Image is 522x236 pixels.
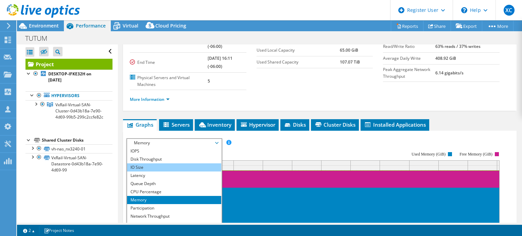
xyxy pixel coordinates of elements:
[130,139,218,147] span: Memory
[25,100,112,121] a: VxRail-Virtual-SAN-Cluster-0d43b18a-7e90-4d69-99b5-299c2ccfe82c
[208,35,232,49] b: [DATE] 16:11 (-06:00)
[25,70,112,85] a: DESKTOP-IFKE32H on [DATE]
[383,43,435,50] label: Read/Write Ratio
[127,196,221,204] li: Memory
[461,7,467,13] svg: \n
[383,55,435,62] label: Average Daily Write
[127,180,221,188] li: Queue Depth
[451,21,482,31] a: Export
[340,59,360,65] b: 107.07 TiB
[126,121,153,128] span: Graphs
[284,121,306,128] span: Disks
[25,59,112,70] a: Project
[18,226,39,235] a: 2
[127,155,221,163] li: Disk Throughput
[435,55,456,61] b: 408.92 GiB
[48,71,91,83] b: DESKTOP-IFKE32H on [DATE]
[130,59,208,66] label: End Time
[391,21,423,31] a: Reports
[29,22,59,29] span: Environment
[22,35,58,42] h1: TUTUM
[208,78,210,84] b: 5
[127,188,221,196] li: CPU Percentage
[25,144,112,153] a: vh-nas_nx3240-01
[55,102,103,120] span: VxRail-Virtual-SAN-Cluster-0d43b18a-7e90-4d69-99b5-299c2ccfe82c
[435,43,481,49] b: 63% reads / 37% writes
[127,171,221,180] li: Latency
[42,136,112,144] div: Shared Cluster Disks
[155,22,186,29] span: Cloud Pricing
[257,59,340,66] label: Used Shared Capacity
[460,152,493,157] text: Free Memory (GiB)
[340,47,358,53] b: 65.00 GiB
[76,22,106,29] span: Performance
[314,121,355,128] span: Cluster Disks
[127,204,221,212] li: Participation
[482,21,514,31] a: More
[257,47,340,54] label: Used Local Capacity
[25,153,112,174] a: VxRail-Virtual-SAN-Datastore-0d43b18a-7e90-4d69-99
[504,5,515,16] span: XC
[130,74,208,88] label: Physical Servers and Virtual Machines
[127,212,221,220] li: Network Throughput
[412,152,446,157] text: Used Memory (GiB)
[435,70,464,76] b: 6.14 gigabits/s
[127,163,221,171] li: IO Size
[383,66,435,80] label: Peak Aggregate Network Throughput
[39,226,79,235] a: Project Notes
[127,147,221,155] li: IOPS
[25,91,112,100] a: Hypervisors
[423,21,451,31] a: Share
[240,121,275,128] span: Hypervisor
[130,96,170,102] a: More Information
[123,22,138,29] span: Virtual
[208,55,232,69] b: [DATE] 16:11 (-06:00)
[162,121,190,128] span: Servers
[364,121,426,128] span: Installed Applications
[127,220,221,229] li: Top Servers By Page Faults
[198,121,231,128] span: Inventory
